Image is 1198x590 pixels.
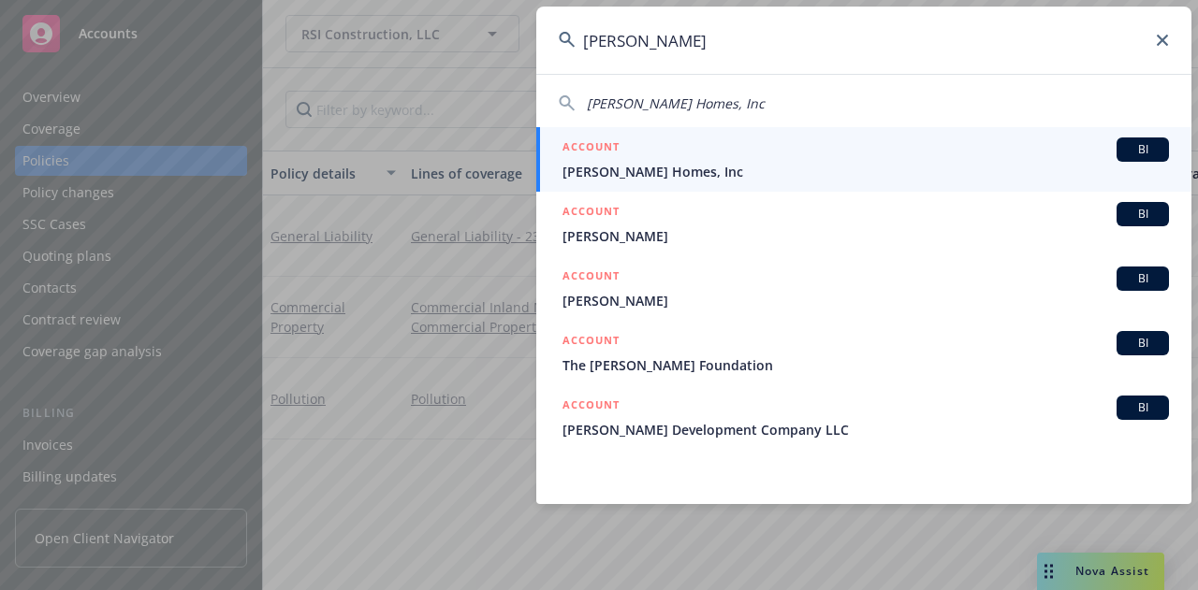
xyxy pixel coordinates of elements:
span: [PERSON_NAME] [562,291,1169,310]
h5: ACCOUNT [562,202,620,224]
span: [PERSON_NAME] [562,226,1169,246]
h5: ACCOUNT [562,396,620,418]
span: The [PERSON_NAME] Foundation [562,355,1169,375]
a: ACCOUNTBI[PERSON_NAME] [536,192,1191,256]
h5: ACCOUNT [562,266,620,289]
span: BI [1124,141,1161,158]
input: Search... [536,7,1191,74]
span: [PERSON_NAME] Homes, Inc [562,162,1169,181]
span: [PERSON_NAME] Development Company LLC [562,420,1169,439]
h5: ACCOUNT [562,331,620,353]
span: BI [1124,399,1161,416]
span: BI [1124,335,1161,352]
h5: ACCOUNT [562,137,620,160]
span: BI [1124,270,1161,287]
a: ACCOUNTBI[PERSON_NAME] Development Company LLC [536,385,1191,450]
span: BI [1124,206,1161,223]
a: ACCOUNTBI[PERSON_NAME] [536,256,1191,321]
span: [PERSON_NAME] Homes, Inc [587,94,765,112]
a: ACCOUNTBI[PERSON_NAME] Homes, Inc [536,127,1191,192]
a: ACCOUNTBIThe [PERSON_NAME] Foundation [536,321,1191,385]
